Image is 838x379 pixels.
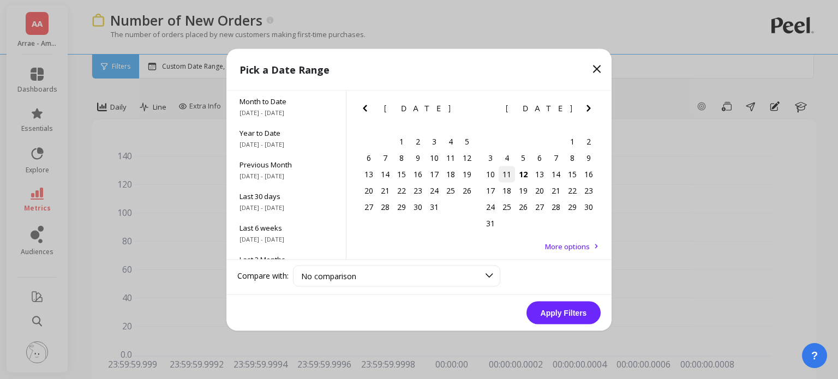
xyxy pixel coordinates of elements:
[240,108,333,117] span: [DATE] - [DATE]
[582,101,600,119] button: Next Month
[548,149,564,166] div: Choose Thursday, August 7th, 2025
[384,104,452,112] span: [DATE]
[410,182,426,198] div: Choose Wednesday, July 23rd, 2025
[499,198,515,215] div: Choose Monday, August 25th, 2025
[564,198,580,215] div: Choose Friday, August 29th, 2025
[393,198,410,215] div: Choose Tuesday, July 29th, 2025
[377,166,393,182] div: Choose Monday, July 14th, 2025
[482,133,597,231] div: month 2025-08
[393,133,410,149] div: Choose Tuesday, July 1st, 2025
[361,182,377,198] div: Choose Sunday, July 20th, 2025
[531,198,548,215] div: Choose Wednesday, August 27th, 2025
[240,191,333,201] span: Last 30 days
[240,140,333,148] span: [DATE] - [DATE]
[393,182,410,198] div: Choose Tuesday, July 22nd, 2025
[531,166,548,182] div: Choose Wednesday, August 13th, 2025
[531,182,548,198] div: Choose Wednesday, August 20th, 2025
[426,198,442,215] div: Choose Thursday, July 31st, 2025
[564,182,580,198] div: Choose Friday, August 22nd, 2025
[426,182,442,198] div: Choose Thursday, July 24th, 2025
[377,198,393,215] div: Choose Monday, July 28th, 2025
[480,101,498,119] button: Previous Month
[442,149,459,166] div: Choose Friday, July 11th, 2025
[482,166,499,182] div: Choose Sunday, August 10th, 2025
[548,182,564,198] div: Choose Thursday, August 21st, 2025
[548,166,564,182] div: Choose Thursday, August 14th, 2025
[442,182,459,198] div: Choose Friday, July 25th, 2025
[240,222,333,232] span: Last 6 weeks
[548,198,564,215] div: Choose Thursday, August 28th, 2025
[459,182,475,198] div: Choose Saturday, July 26th, 2025
[459,149,475,166] div: Choose Saturday, July 12th, 2025
[301,270,356,281] span: No comparison
[580,182,597,198] div: Choose Saturday, August 23rd, 2025
[426,149,442,166] div: Choose Thursday, July 10th, 2025
[240,171,333,180] span: [DATE] - [DATE]
[410,166,426,182] div: Choose Wednesday, July 16th, 2025
[459,133,475,149] div: Choose Saturday, July 5th, 2025
[426,166,442,182] div: Choose Thursday, July 17th, 2025
[526,301,601,324] button: Apply Filters
[545,241,590,251] span: More options
[426,133,442,149] div: Choose Thursday, July 3rd, 2025
[580,133,597,149] div: Choose Saturday, August 2nd, 2025
[358,101,376,119] button: Previous Month
[802,343,827,368] button: ?
[459,166,475,182] div: Choose Saturday, July 19th, 2025
[442,133,459,149] div: Choose Friday, July 4th, 2025
[393,166,410,182] div: Choose Tuesday, July 15th, 2025
[580,166,597,182] div: Choose Saturday, August 16th, 2025
[580,198,597,215] div: Choose Saturday, August 30th, 2025
[499,182,515,198] div: Choose Monday, August 18th, 2025
[564,149,580,166] div: Choose Friday, August 8th, 2025
[515,198,531,215] div: Choose Tuesday, August 26th, 2025
[240,254,333,264] span: Last 3 Months
[482,182,499,198] div: Choose Sunday, August 17th, 2025
[515,149,531,166] div: Choose Tuesday, August 5th, 2025
[240,159,333,169] span: Previous Month
[361,133,475,215] div: month 2025-07
[240,96,333,106] span: Month to Date
[410,198,426,215] div: Choose Wednesday, July 30th, 2025
[482,149,499,166] div: Choose Sunday, August 3rd, 2025
[410,133,426,149] div: Choose Wednesday, July 2nd, 2025
[442,166,459,182] div: Choose Friday, July 18th, 2025
[460,101,478,119] button: Next Month
[580,149,597,166] div: Choose Saturday, August 9th, 2025
[515,182,531,198] div: Choose Tuesday, August 19th, 2025
[564,133,580,149] div: Choose Friday, August 1st, 2025
[506,104,574,112] span: [DATE]
[240,62,330,77] p: Pick a Date Range
[393,149,410,166] div: Choose Tuesday, July 8th, 2025
[240,128,333,137] span: Year to Date
[499,166,515,182] div: Choose Monday, August 11th, 2025
[377,182,393,198] div: Choose Monday, July 21st, 2025
[237,270,289,281] label: Compare with:
[361,166,377,182] div: Choose Sunday, July 13th, 2025
[361,198,377,215] div: Choose Sunday, July 27th, 2025
[515,166,531,182] div: Choose Tuesday, August 12th, 2025
[361,149,377,166] div: Choose Sunday, July 6th, 2025
[240,203,333,212] span: [DATE] - [DATE]
[377,149,393,166] div: Choose Monday, July 7th, 2025
[499,149,515,166] div: Choose Monday, August 4th, 2025
[240,234,333,243] span: [DATE] - [DATE]
[564,166,580,182] div: Choose Friday, August 15th, 2025
[811,348,818,363] span: ?
[482,198,499,215] div: Choose Sunday, August 24th, 2025
[410,149,426,166] div: Choose Wednesday, July 9th, 2025
[531,149,548,166] div: Choose Wednesday, August 6th, 2025
[482,215,499,231] div: Choose Sunday, August 31st, 2025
